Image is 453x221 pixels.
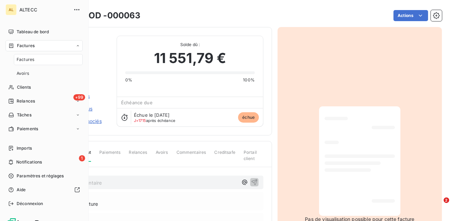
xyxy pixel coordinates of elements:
[125,77,132,83] span: 0%
[154,48,226,69] span: 11 551,79 €
[244,149,263,167] span: Portail client
[214,149,235,161] span: Creditsafe
[125,42,255,48] span: Solde dû :
[17,126,38,132] span: Paiements
[129,149,147,161] span: Relances
[17,187,26,193] span: Aide
[444,197,449,203] span: 2
[134,118,146,123] span: J+1715
[17,98,35,104] span: Relances
[16,159,42,165] span: Notifications
[79,155,85,161] span: 1
[17,56,34,63] span: Factures
[99,149,120,161] span: Paiements
[17,84,31,90] span: Clients
[393,10,428,21] button: Actions
[17,145,32,151] span: Imports
[176,149,206,161] span: Commentaires
[17,112,31,118] span: Tâches
[17,201,43,207] span: Déconnexion
[65,9,141,22] h3: 2401-OD -000063
[134,112,170,118] span: Échue le [DATE]
[6,184,83,195] a: Aide
[121,100,153,105] span: Échéance due
[17,70,29,77] span: Avoirs
[17,173,64,179] span: Paramètres et réglages
[429,197,446,214] iframe: Intercom live chat
[73,94,85,100] span: +99
[19,7,69,12] span: ALTECC
[134,118,175,123] span: après échéance
[156,149,168,161] span: Avoirs
[17,43,35,49] span: Factures
[243,77,255,83] span: 100%
[17,29,49,35] span: Tableau de bord
[6,4,17,15] div: AL
[238,112,259,123] span: échue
